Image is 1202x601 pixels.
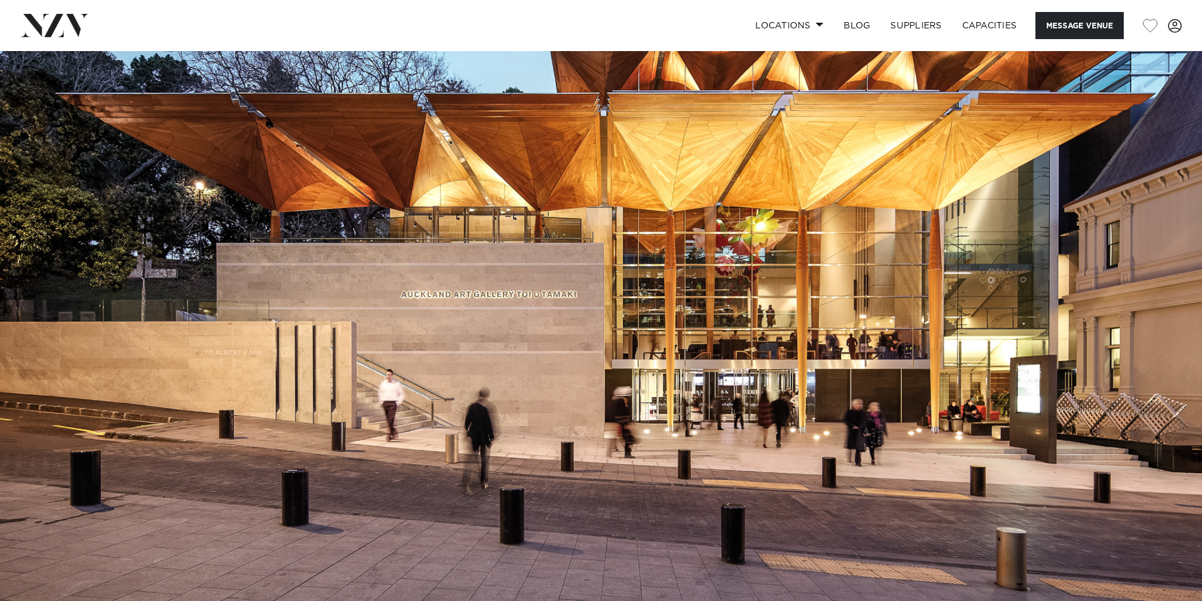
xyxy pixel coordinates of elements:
[834,12,880,39] a: BLOG
[880,12,952,39] a: SUPPLIERS
[745,12,834,39] a: Locations
[20,14,89,37] img: nzv-logo.png
[1035,12,1124,39] button: Message Venue
[952,12,1027,39] a: Capacities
